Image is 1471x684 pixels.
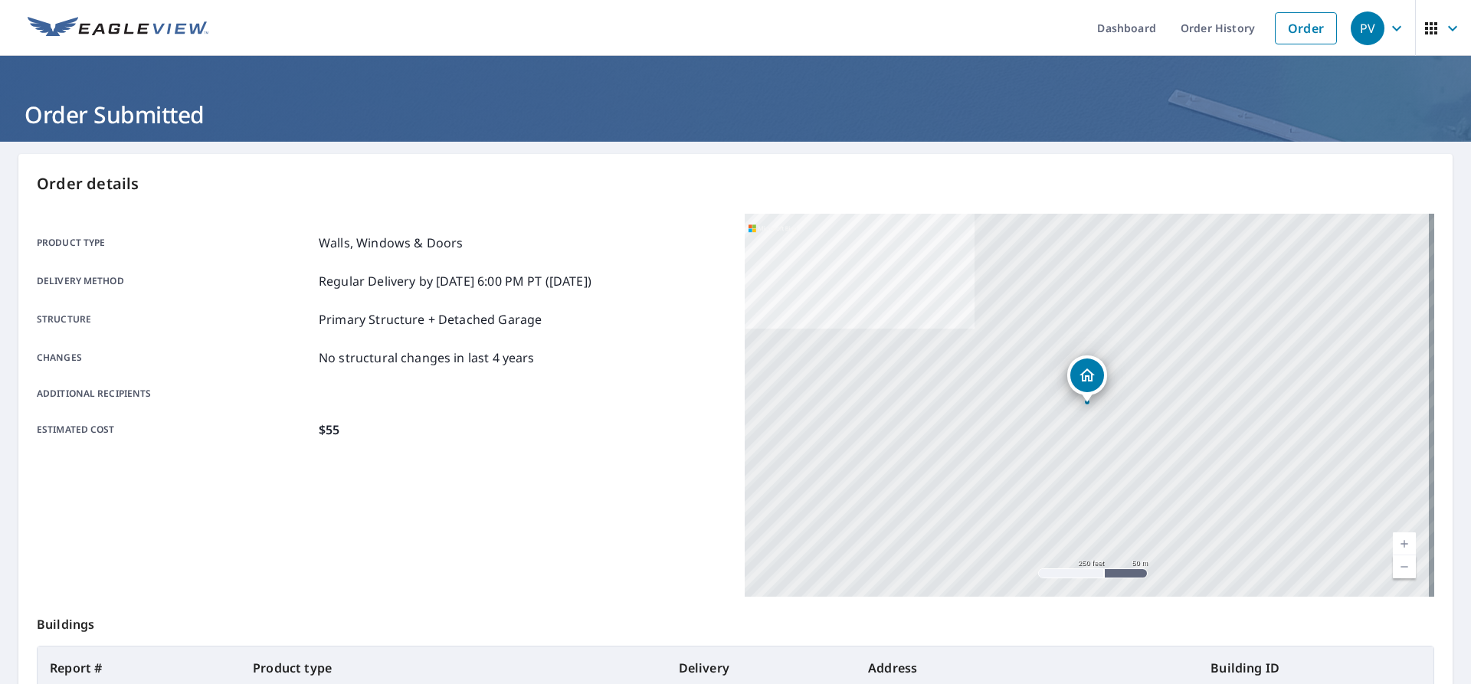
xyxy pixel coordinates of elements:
div: Dropped pin, building 1, Residential property, 2 Winding Ln Scarsdale, NY 10583 [1067,355,1107,403]
p: No structural changes in last 4 years [319,349,535,367]
p: Order details [37,172,1434,195]
div: PV [1351,11,1384,45]
p: Buildings [37,597,1434,646]
h1: Order Submitted [18,99,1453,130]
p: Estimated cost [37,421,313,439]
img: EV Logo [28,17,208,40]
p: $55 [319,421,339,439]
a: Current Level 17, Zoom Out [1393,555,1416,578]
p: Changes [37,349,313,367]
p: Structure [37,310,313,329]
p: Delivery method [37,272,313,290]
p: Walls, Windows & Doors [319,234,463,252]
p: Regular Delivery by [DATE] 6:00 PM PT ([DATE]) [319,272,591,290]
p: Additional recipients [37,387,313,401]
p: Product type [37,234,313,252]
p: Primary Structure + Detached Garage [319,310,542,329]
a: Order [1275,12,1337,44]
a: Current Level 17, Zoom In [1393,532,1416,555]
